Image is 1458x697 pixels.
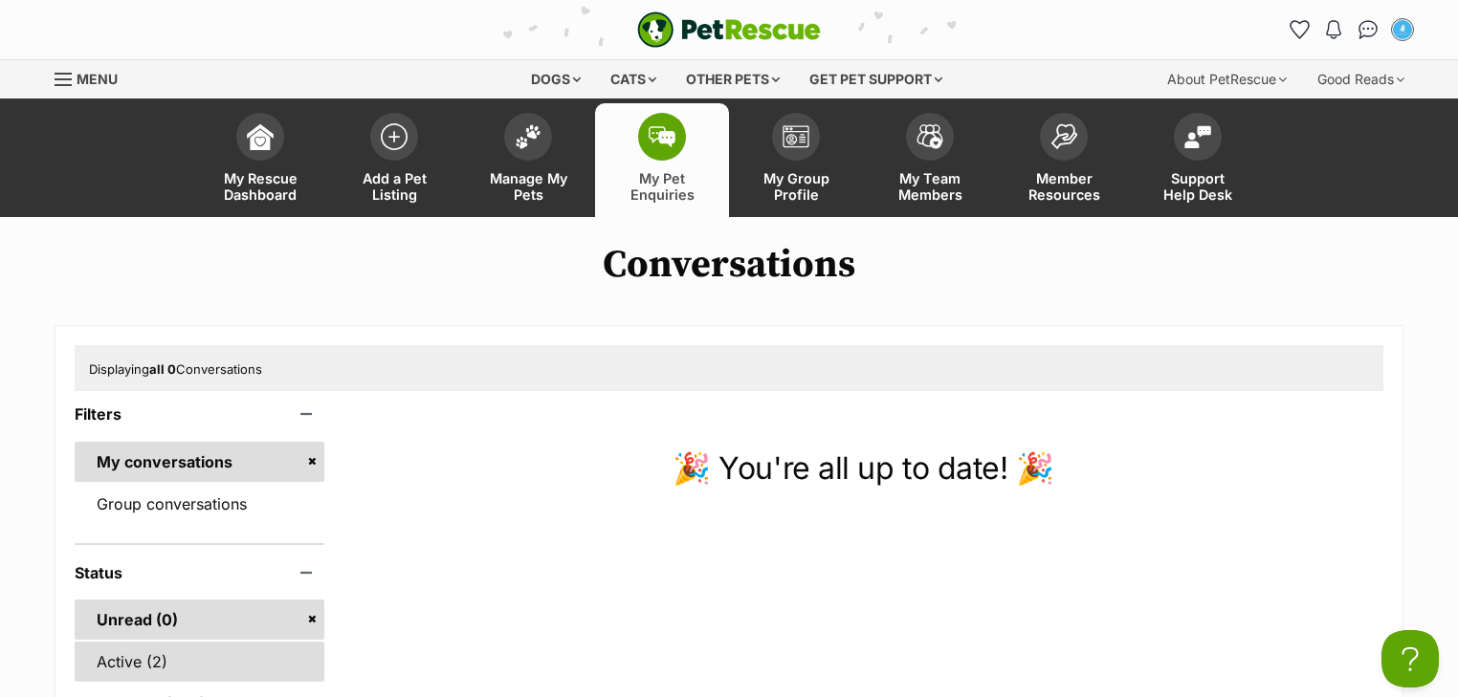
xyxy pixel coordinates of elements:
[1021,170,1107,203] span: Member Resources
[515,124,541,149] img: manage-my-pets-icon-02211641906a0b7f246fdf0571729dbe1e7629f14944591b6c1af311fb30b64b.svg
[863,103,997,217] a: My Team Members
[1393,20,1412,39] img: Daniel Lewis profile pic
[1155,170,1241,203] span: Support Help Desk
[1326,20,1341,39] img: notifications-46538b983faf8c2785f20acdc204bb7945ddae34d4c08c2a6579f10ce5e182be.svg
[1381,630,1439,687] iframe: Help Scout Beacon - Open
[55,60,131,95] a: Menu
[1131,103,1265,217] a: Support Help Desk
[75,599,324,640] a: Unread (0)
[193,103,327,217] a: My Rescue Dashboard
[1359,20,1379,39] img: chat-41dd97257d64d25036548639549fe6c8038ab92f7586957e7f3b1b290dea8141.svg
[637,11,821,48] img: logo-e224e6f780fb5917bec1dbf3a21bbac754714ae5b6737aabdf751b685950b380.svg
[783,125,809,148] img: group-profile-icon-3fa3cf56718a62981997c0bc7e787c4b2cf8bcc04b72c1350f741eb67cf2f40e.svg
[673,60,793,98] div: Other pets
[637,11,821,48] a: PetRescue
[1184,125,1211,148] img: help-desk-icon-fdf02630f3aa405de69fd3d07c3f3aa587a6932b1a1747fa1d2bba05be0121f9.svg
[1304,60,1418,98] div: Good Reads
[217,170,303,203] span: My Rescue Dashboard
[1284,14,1314,45] a: Favourites
[75,484,324,524] a: Group conversations
[619,170,705,203] span: My Pet Enquiries
[461,103,595,217] a: Manage My Pets
[887,170,973,203] span: My Team Members
[149,361,176,377] strong: all 0
[75,642,324,682] a: Active (2)
[381,123,408,150] img: add-pet-listing-icon-0afa8454b4691262ce3f59096e99ab1cd57d4a30225e0717b998d2c9b9846f56.svg
[1318,14,1349,45] button: Notifications
[485,170,571,203] span: Manage My Pets
[77,71,118,87] span: Menu
[89,361,262,377] span: Displaying Conversations
[753,170,839,203] span: My Group Profile
[917,124,943,149] img: team-members-icon-5396bd8760b3fe7c0b43da4ab00e1e3bb1a5d9ba89233759b79545d2d3fc5d0d.svg
[1387,14,1418,45] button: My account
[518,60,594,98] div: Dogs
[997,103,1131,217] a: Member Resources
[351,170,437,203] span: Add a Pet Listing
[595,103,729,217] a: My Pet Enquiries
[796,60,956,98] div: Get pet support
[343,446,1383,491] p: 🎉 You're all up to date! 🎉
[597,60,670,98] div: Cats
[1353,14,1383,45] a: Conversations
[1284,14,1418,45] ul: Account quick links
[75,564,324,581] header: Status
[247,123,274,150] img: dashboard-icon-eb2f2d2d3e046f16d808141f083e7271f6b2e854fb5c12c21221c1fb7104beca.svg
[75,405,324,423] header: Filters
[1050,123,1077,149] img: member-resources-icon-8e73f808a243e03378d46382f2149f9095a855e16c252ad45f914b54edf8863c.svg
[327,103,461,217] a: Add a Pet Listing
[649,126,675,147] img: pet-enquiries-icon-7e3ad2cf08bfb03b45e93fb7055b45f3efa6380592205ae92323e6603595dc1f.svg
[1154,60,1300,98] div: About PetRescue
[75,442,324,482] a: My conversations
[729,103,863,217] a: My Group Profile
